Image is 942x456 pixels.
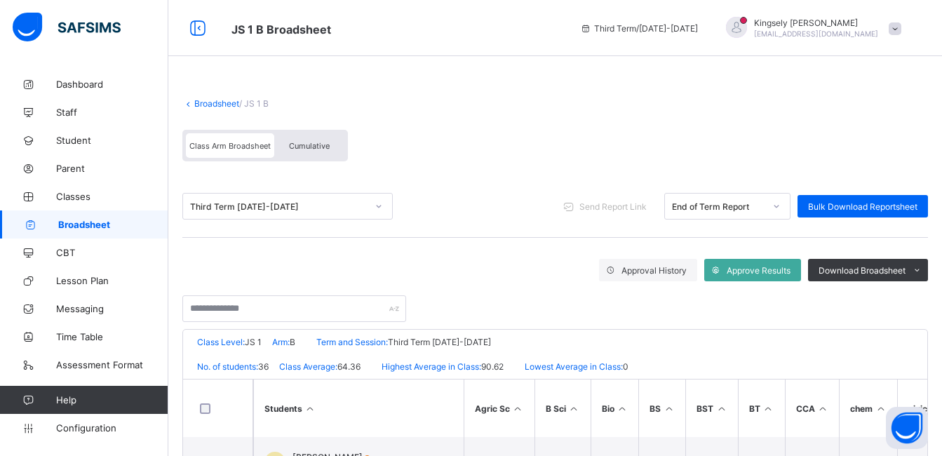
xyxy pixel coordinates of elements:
span: Class Arm Broadsheet [231,22,331,36]
span: 36 [258,361,269,372]
th: B Sci [534,380,591,437]
span: session/term information [580,23,698,34]
th: CCA [785,380,840,437]
span: Messaging [56,303,168,314]
span: Parent [56,163,168,174]
span: 64.36 [337,361,361,372]
span: Approve Results [727,265,790,276]
span: Third Term [DATE]-[DATE] [388,337,491,347]
span: Send Report Link [579,201,647,212]
th: BT [738,380,785,437]
i: Sort in Ascending Order [762,403,774,414]
span: CBT [56,247,168,258]
span: Lesson Plan [56,275,168,286]
span: 0 [623,361,628,372]
span: / JS 1 B [239,98,269,109]
span: Time Table [56,331,168,342]
span: Cumulative [289,141,330,151]
span: No. of students: [197,361,258,372]
th: Bio [591,380,639,437]
span: Dashboard [56,79,168,90]
span: Class Average: [279,361,337,372]
div: KingselyGabriel [712,17,908,40]
a: Broadsheet [194,98,239,109]
i: Sort in Ascending Order [715,403,727,414]
span: Term and Session: [316,337,388,347]
i: Sort in Ascending Order [817,403,829,414]
div: End of Term Report [672,201,765,212]
span: Class Arm Broadsheet [189,141,271,151]
span: Staff [56,107,168,118]
img: safsims [13,13,121,42]
span: Assessment Format [56,359,168,370]
span: Download Broadsheet [819,265,906,276]
i: Sort in Ascending Order [568,403,580,414]
span: Highest Average in Class: [382,361,481,372]
button: Open asap [886,407,928,449]
th: Agric Sc [464,380,534,437]
th: BST [685,380,738,437]
th: BS [638,380,685,437]
i: Sort in Ascending Order [512,403,524,414]
i: Sort Ascending [304,403,316,414]
span: B [290,337,295,347]
span: JS 1 [245,337,262,347]
span: Help [56,394,168,405]
span: Bulk Download Reportsheet [808,201,917,212]
span: Student [56,135,168,146]
th: chem [839,380,897,437]
span: Classes [56,191,168,202]
span: Arm: [272,337,290,347]
div: Third Term [DATE]-[DATE] [190,201,367,212]
th: Students [253,380,464,437]
i: Sort in Ascending Order [663,403,675,414]
i: Sort in Ascending Order [617,403,628,414]
i: Sort in Ascending Order [875,403,887,414]
span: Configuration [56,422,168,434]
span: 90.62 [481,361,504,372]
span: Kingsely [PERSON_NAME] [754,18,878,28]
span: Lowest Average in Class: [525,361,623,372]
span: Approval History [621,265,687,276]
span: [EMAIL_ADDRESS][DOMAIN_NAME] [754,29,878,38]
span: Broadsheet [58,219,168,230]
span: Class Level: [197,337,245,347]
